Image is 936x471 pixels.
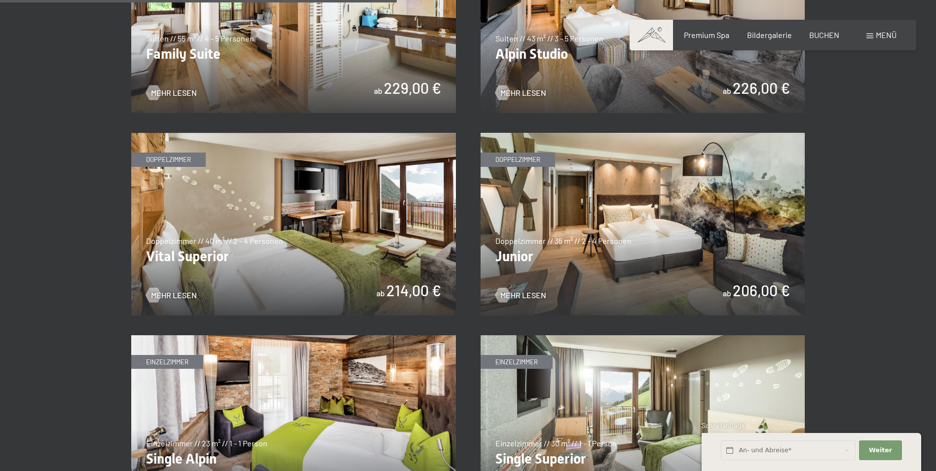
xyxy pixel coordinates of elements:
a: Mehr Lesen [495,87,546,98]
span: Mehr Lesen [151,87,197,98]
span: Mehr Lesen [500,87,546,98]
a: Junior [481,133,805,139]
a: Bildergalerie [747,30,792,39]
span: Mehr Lesen [500,290,546,301]
a: Mehr Lesen [495,290,546,301]
a: Single Superior [481,336,805,342]
a: Mehr Lesen [146,87,197,98]
a: Single Alpin [131,336,456,342]
span: Schnellanfrage [702,422,745,430]
a: Premium Spa [684,30,729,39]
img: Junior [481,133,805,315]
span: Weiter [869,446,892,455]
a: BUCHEN [809,30,839,39]
span: Mehr Lesen [151,290,197,301]
a: Mehr Lesen [146,290,197,301]
span: Menü [876,30,897,39]
a: Vital Superior [131,133,456,139]
button: Weiter [859,440,901,461]
img: Vital Superior [131,133,456,315]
